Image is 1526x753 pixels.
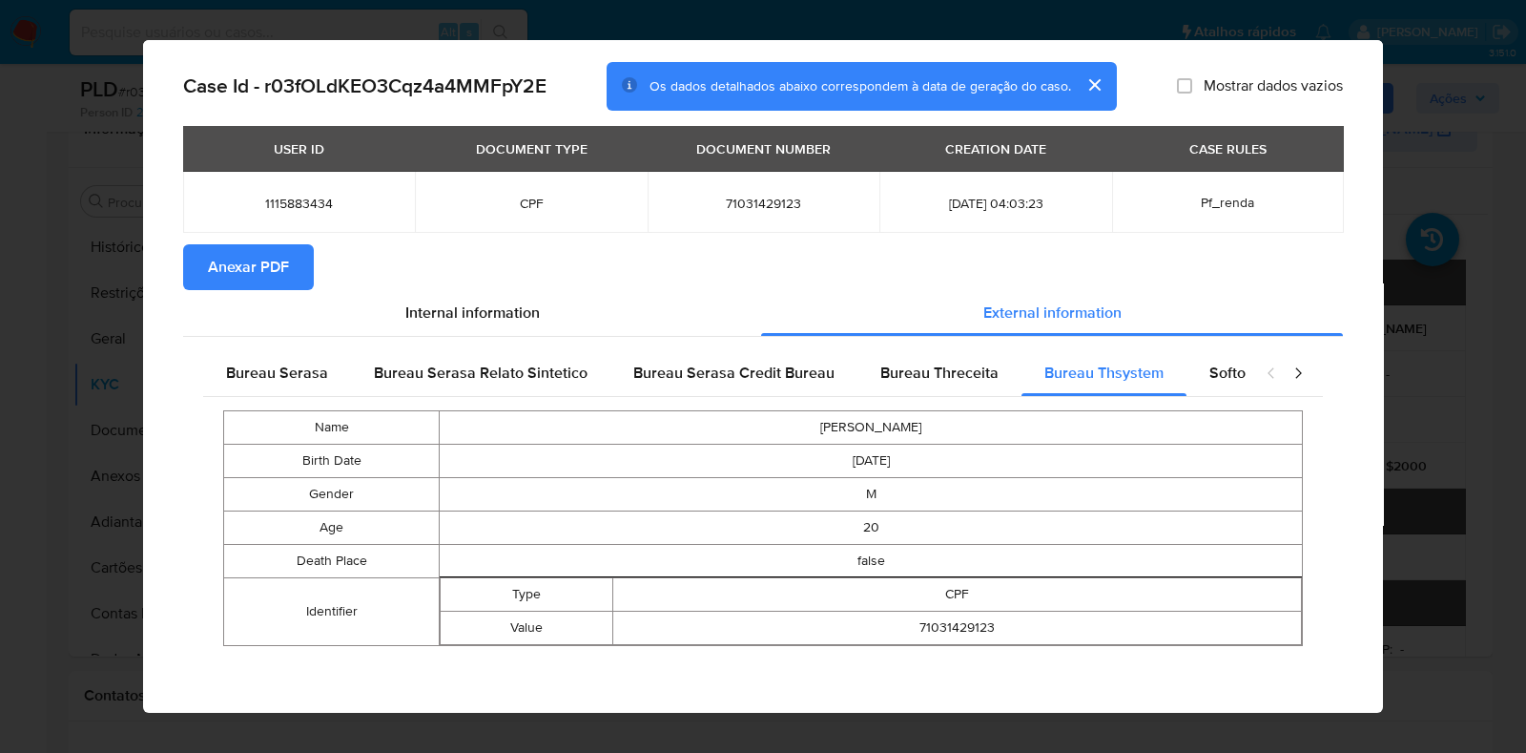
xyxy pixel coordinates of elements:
[440,445,1303,478] td: [DATE]
[262,133,336,165] div: USER ID
[983,302,1122,324] span: External information
[440,512,1303,545] td: 20
[612,578,1301,612] td: CPF
[1209,362,1254,384] span: Softon
[224,411,440,445] td: Name
[203,350,1247,396] div: Detailed external info
[224,545,440,578] td: Death Place
[226,362,328,384] span: Bureau Serasa
[880,362,999,384] span: Bureau Threceita
[1044,362,1164,384] span: Bureau Thsystem
[183,290,1343,336] div: Detailed info
[1177,78,1192,94] input: Mostrar dados vazios
[143,40,1383,713] div: closure-recommendation-modal
[934,133,1058,165] div: CREATION DATE
[374,362,588,384] span: Bureau Serasa Relato Sintetico
[1204,76,1343,95] span: Mostrar dados vazios
[464,133,599,165] div: DOCUMENT TYPE
[902,195,1088,212] span: [DATE] 04:03:23
[224,578,440,646] td: Identifier
[183,73,546,98] h2: Case Id - r03fOLdKEO3Cqz4a4MMFpY2E
[208,246,289,288] span: Anexar PDF
[1071,62,1117,108] button: cerrar
[206,195,392,212] span: 1115883434
[685,133,842,165] div: DOCUMENT NUMBER
[224,478,440,512] td: Gender
[441,612,613,645] td: Value
[440,545,1303,578] td: false
[633,362,835,384] span: Bureau Serasa Credit Bureau
[650,76,1071,95] span: Os dados detalhados abaixo correspondem à data de geração do caso.
[1201,193,1254,212] span: Pf_renda
[612,612,1301,645] td: 71031429123
[183,244,314,290] button: Anexar PDF
[405,302,540,324] span: Internal information
[440,478,1303,512] td: M
[1178,133,1278,165] div: CASE RULES
[224,512,440,545] td: Age
[441,578,613,612] td: Type
[224,445,440,478] td: Birth Date
[440,411,1303,445] td: [PERSON_NAME]
[670,195,856,212] span: 71031429123
[438,195,624,212] span: CPF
